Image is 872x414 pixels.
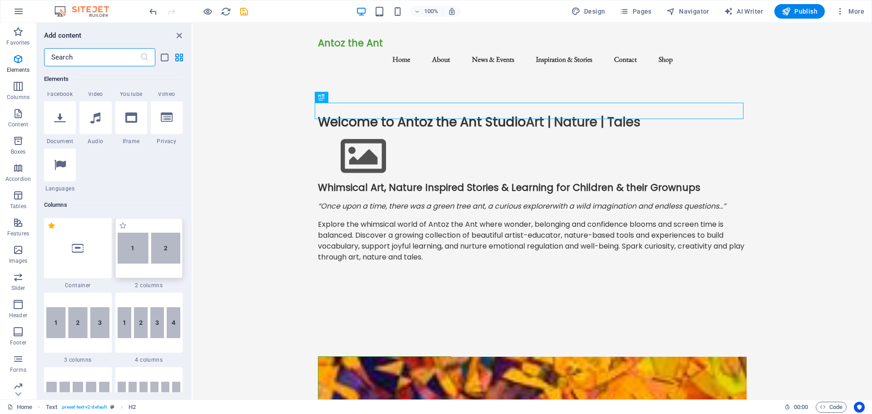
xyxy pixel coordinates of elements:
p: Header [9,312,27,319]
button: save [238,6,249,17]
i: Reload page [221,6,231,17]
h6: Add content [44,30,82,41]
i: On resize automatically adjust zoom level to fit chosen device. [448,7,456,15]
h6: Elements [44,74,183,85]
span: Click to select. Double-click to edit [129,402,136,413]
span: 2 columns [115,282,183,289]
button: list-view [159,52,170,63]
span: Iframe [115,138,147,145]
span: Publish [782,7,817,16]
span: Pages [619,7,651,16]
i: Save (Ctrl+S) [239,6,249,17]
span: Navigator [666,7,709,16]
div: Privacy [151,101,183,145]
p: Footer [10,339,26,346]
button: reload [220,6,231,17]
button: undo [148,6,159,17]
p: Features [7,230,29,237]
button: Code [816,402,847,413]
span: Add to favorites [119,222,127,229]
button: Design [568,4,609,19]
h6: Session time [784,402,808,413]
div: Document [44,101,76,145]
button: grid-view [173,52,184,63]
span: Design [571,7,605,16]
span: Remove from favorites [48,222,55,229]
p: Favorites [6,39,30,46]
span: Container [44,282,112,289]
span: Click to select. Double-click to edit [46,402,57,413]
button: 100% [411,6,443,17]
span: Languages [44,185,76,192]
span: 4 columns [115,356,183,364]
span: Document [44,138,76,145]
button: close panel [173,30,184,41]
img: 5columns.svg [46,382,109,413]
span: Vimeo [151,90,183,98]
img: 2-columns.svg [118,233,181,264]
div: Audio [79,101,111,145]
p: Tables [10,203,26,210]
h6: Columns [44,200,183,210]
h6: 100% [424,6,439,17]
div: Iframe [115,101,147,145]
p: Accordion [5,175,31,183]
div: Design (Ctrl+Alt+Y) [568,4,609,19]
span: More [836,7,864,16]
span: 3 columns [44,356,112,364]
p: Columns [7,94,30,101]
span: : [800,404,802,410]
i: This element is a customizable preset [110,404,114,409]
button: Publish [774,4,825,19]
p: Images [9,257,28,264]
div: 2 columns [115,218,183,289]
span: AI Writer [724,7,763,16]
a: Click to cancel selection. Double-click to open Pages [7,402,32,413]
img: 6columns.svg [118,382,181,413]
button: Navigator [663,4,713,19]
button: Click here to leave preview mode and continue editing [202,6,213,17]
span: Privacy [151,138,183,145]
div: Languages [44,149,76,192]
nav: breadcrumb [46,402,136,413]
p: Boxes [11,148,26,155]
span: Code [820,402,842,413]
p: Content [8,121,28,128]
span: YouTube [115,90,147,98]
input: Search [44,48,140,66]
button: More [832,4,868,19]
span: 00 00 [794,402,808,413]
img: Editor Logo [52,6,120,17]
span: Facebook [44,90,76,98]
p: Forms [10,366,26,374]
button: Pages [616,4,655,19]
button: AI Writer [720,4,767,19]
img: 3columns.svg [46,307,109,338]
span: Video [79,90,111,98]
img: 4columns.svg [118,307,181,338]
p: Slider [11,284,25,292]
i: Undo: Delete elements (Ctrl+Z) [148,6,159,17]
div: Container [44,218,112,289]
span: Audio [79,138,111,145]
p: Elements [7,66,30,74]
span: . preset-text-v2-default [61,402,107,413]
div: 4 columns [115,293,183,364]
button: Usercentrics [854,402,865,413]
div: 3 columns [44,293,112,364]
